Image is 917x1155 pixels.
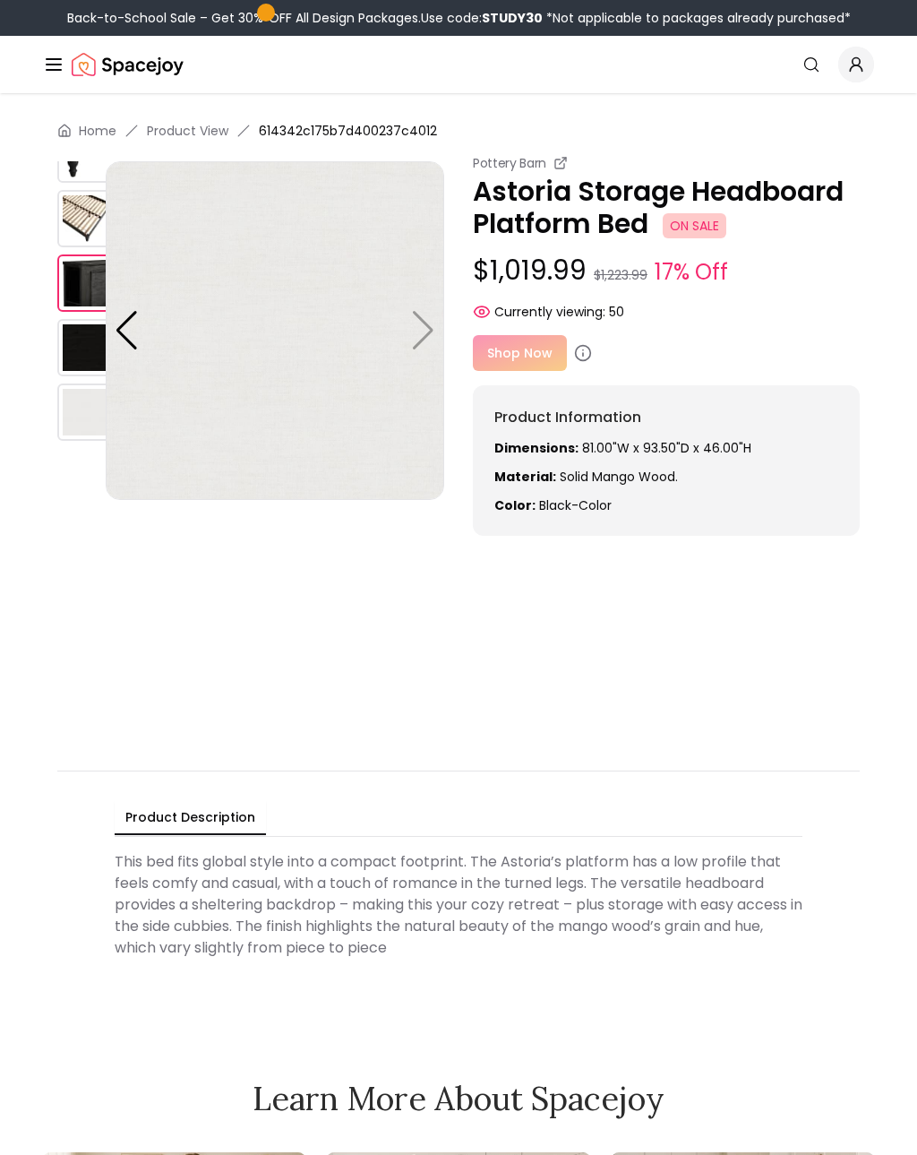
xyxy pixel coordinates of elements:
[494,439,838,457] p: 81.00"W x 93.50"D x 46.00"H
[494,496,536,514] strong: Color:
[57,190,115,247] img: https://storage.googleapis.com/spacejoy-main/assets/614342c175b7d400237c4012/product_1_1mbak66cm8l9
[663,213,726,238] span: ON SALE
[147,122,228,140] li: Product View
[473,154,546,172] small: Pottery Barn
[594,266,647,284] small: $1,223.99
[43,1081,874,1116] h2: Learn More About Spacejoy
[494,439,578,457] strong: Dimensions:
[655,256,728,289] small: 17% Off
[79,122,116,140] a: Home
[609,303,624,321] span: 50
[106,161,444,500] img: https://storage.googleapis.com/spacejoy-main/assets/614342c175b7d400237c4012/product_4_3j9ja6l827kg
[494,407,838,428] h6: Product Information
[543,9,851,27] span: *Not applicable to packages already purchased*
[57,122,860,140] nav: breadcrumb
[494,303,605,321] span: Currently viewing:
[72,47,184,82] img: Spacejoy Logo
[259,122,437,140] span: 614342c175b7d400237c4012
[67,9,851,27] div: Back-to-School Sale – Get 30% OFF All Design Packages.
[72,47,184,82] a: Spacejoy
[494,468,556,486] strong: Material:
[560,468,678,486] span: solid mango wood.
[421,9,543,27] span: Use code:
[482,9,543,27] b: STUDY30
[57,319,115,376] img: https://storage.googleapis.com/spacejoy-main/assets/614342c175b7d400237c4012/product_3_297jc3p6f42d
[57,254,115,312] img: https://storage.googleapis.com/spacejoy-main/assets/614342c175b7d400237c4012/product_2_ckngbhk8pi06
[43,36,874,93] nav: Global
[539,496,612,514] span: black-color
[115,801,266,835] button: Product Description
[57,384,115,441] img: https://storage.googleapis.com/spacejoy-main/assets/614342c175b7d400237c4012/product_4_3j9ja6l827kg
[473,254,860,289] p: $1,019.99
[473,176,860,240] p: Astoria Storage Headboard Platform Bed
[115,844,802,966] div: This bed fits global style into a compact footprint. The Astoria’s platform has a low profile tha...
